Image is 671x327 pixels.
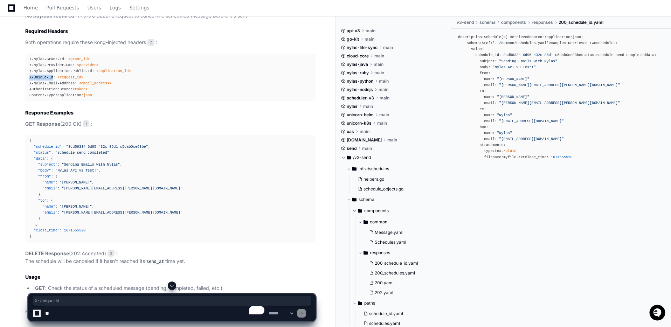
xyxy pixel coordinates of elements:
[480,65,491,69] span: body:
[352,165,357,173] svg: Directory
[42,186,57,190] span: "email"
[559,20,603,25] span: 200_schedule_id.yaml
[347,112,374,118] span: unicorn-helm
[380,95,389,101] span: main
[108,250,115,257] span: 3
[347,70,369,76] span: nylas-ruby
[66,145,148,149] span: "8cd56334-6d95-432c-86d1-c5dab0ce98be"
[347,53,369,59] span: cloud-core
[88,6,101,10] span: Users
[355,184,442,194] button: schedule_objects.go
[347,146,357,151] span: send
[42,210,57,215] span: "email"
[34,151,51,155] span: "status"
[38,199,47,203] span: "to"
[25,28,68,34] strong: Required Headers
[25,250,316,266] p: (202 Accepted) : The schedule will be canceled if it hasn't reached its time yet.
[377,120,387,126] span: main
[110,6,121,10] span: Logs
[47,156,49,161] span: :
[484,41,493,45] span: ref:
[366,228,442,237] button: Message.yaml
[484,101,497,105] span: email:
[484,95,495,99] span: name:
[364,208,389,214] span: components
[347,153,351,162] svg: Directory
[362,146,372,151] span: main
[499,119,564,123] span: "[EMAIL_ADDRESS][DOMAIN_NAME]"
[370,219,387,225] span: common
[366,28,375,34] span: main
[549,41,568,45] span: examples:
[383,45,393,50] span: main
[503,149,516,153] span: /plain
[347,163,446,174] button: infra/schedules
[29,57,66,61] span: X-Nylas-Grant-Id:
[364,218,368,226] svg: Directory
[24,59,89,65] div: We're available if you need us!
[38,168,51,173] span: "body"
[83,120,89,127] span: 1
[60,228,62,232] span: :
[365,36,374,42] span: main
[359,197,374,202] span: schema
[484,131,495,135] span: name:
[47,199,49,203] span: :
[148,145,150,149] span: ,
[499,83,620,87] span: "[PERSON_NAME][EMAIL_ADDRESS][PERSON_NAME][DOMAIN_NAME]"
[480,71,491,75] span: from:
[366,258,442,268] button: 200_schedule_id.yaml
[51,174,53,179] span: :
[347,120,372,126] span: unicorn-k8s
[534,53,540,57] span: 432
[119,54,127,63] button: Start new chat
[503,53,505,57] span: 8
[480,89,486,93] span: to:
[484,137,497,141] span: email:
[581,53,596,57] span: status:
[358,207,362,215] svg: Directory
[62,210,182,215] span: "[PERSON_NAME][EMAIL_ADDRESS][PERSON_NAME][DOMAIN_NAME]"
[545,53,549,57] span: 86
[484,155,503,159] span: filename:
[375,270,415,276] span: 200_schedules.yaml
[34,228,60,232] span: "close_time"
[55,204,57,209] span: :
[62,162,120,167] span: "Sending Emails with Nylas"
[81,93,92,97] span: /json
[370,250,390,256] span: responses
[364,186,403,192] span: schedule_objects.go
[64,228,86,232] span: 1671555520
[471,47,484,51] span: value:
[79,81,111,85] span: <email_address>
[55,168,98,173] span: "Nylas API v3 Test!"
[29,234,32,238] span: }
[29,75,55,79] span: X-Unique-Id:
[375,230,403,235] span: Message.yaml
[347,87,373,92] span: nylas-nodejs
[7,7,21,21] img: PlayerZero
[347,62,368,67] span: nylas-java
[24,52,115,59] div: Start new chat
[60,204,92,209] span: "[PERSON_NAME]"
[62,186,182,190] span: "[PERSON_NAME][EMAIL_ADDRESS][PERSON_NAME][DOMAIN_NAME]"
[68,57,90,61] span: <grant_id>
[358,247,446,258] button: responses
[145,259,165,265] code: send_at
[457,20,474,25] span: v3-send
[475,53,501,57] span: schedule_id:
[387,137,397,143] span: main
[51,199,53,203] span: {
[480,143,506,147] span: attachments:
[499,59,557,63] span: "Sending Emails with Nylas"
[359,166,389,172] span: infra/schedules
[29,87,60,91] span: Authorization:
[364,249,368,257] svg: Directory
[514,41,516,45] span: /
[96,69,131,73] span: <application_id>
[92,204,94,209] span: ,
[499,41,501,45] span: /
[51,151,53,155] span: :
[7,28,127,39] div: Welcome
